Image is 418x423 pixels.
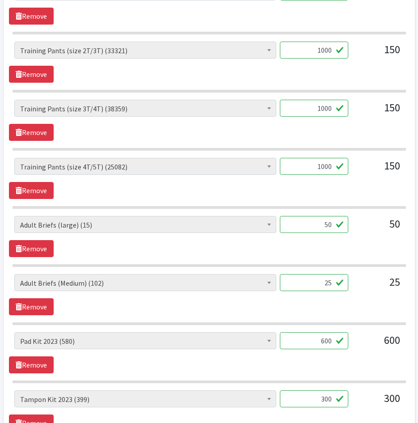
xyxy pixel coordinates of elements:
span: Pad Kit 2023 (580) [20,335,270,347]
span: Training Pants (size 2T/3T) (33321) [14,42,276,59]
a: Remove [9,240,54,257]
input: Quantity [280,216,348,233]
input: Quantity [280,390,348,407]
div: 50 [355,216,400,240]
input: Quantity [280,158,348,175]
a: Remove [9,66,54,83]
span: Training Pants (size 3T/4T) (38359) [20,102,270,115]
span: Training Pants (size 4T/5T) (25082) [20,161,270,173]
div: 150 [355,100,400,124]
span: Pad Kit 2023 (580) [14,332,276,349]
span: Training Pants (size 2T/3T) (33321) [20,44,270,57]
div: 150 [355,42,400,66]
div: 150 [355,158,400,182]
span: Training Pants (size 3T/4T) (38359) [14,100,276,117]
input: Quantity [280,100,348,117]
input: Quantity [280,332,348,349]
a: Remove [9,298,54,315]
span: Tampon Kit 2023 (399) [20,393,270,406]
div: 300 [355,390,400,415]
input: Quantity [280,42,348,59]
input: Quantity [280,274,348,291]
a: Remove [9,124,54,141]
span: Adult Briefs (Medium) (102) [20,277,270,289]
span: Training Pants (size 4T/5T) (25082) [14,158,276,175]
a: Remove [9,8,54,25]
div: 25 [355,274,400,298]
div: 600 [355,332,400,356]
a: Remove [9,356,54,373]
a: Remove [9,182,54,199]
span: Tampon Kit 2023 (399) [14,390,276,407]
span: Adult Briefs (Medium) (102) [14,274,276,291]
span: Adult Briefs (large) (15) [14,216,276,233]
span: Adult Briefs (large) (15) [20,219,270,231]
